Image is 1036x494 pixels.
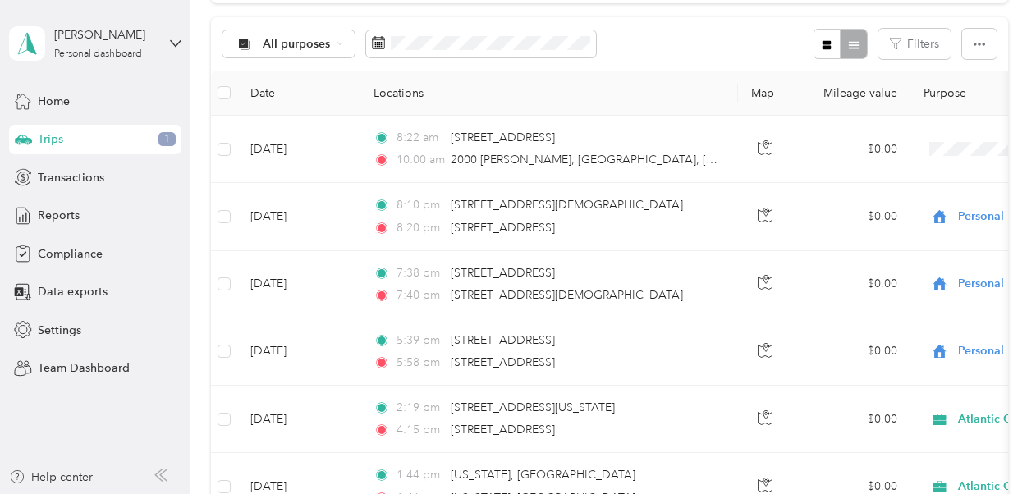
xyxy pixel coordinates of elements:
span: 2000 [PERSON_NAME], [GEOGRAPHIC_DATA], [GEOGRAPHIC_DATA] [451,153,821,167]
td: [DATE] [237,251,360,318]
span: Reports [38,207,80,224]
span: Data exports [38,283,108,300]
td: [DATE] [237,386,360,453]
span: Home [38,93,70,110]
td: [DATE] [237,183,360,250]
span: Transactions [38,169,104,186]
span: [STREET_ADDRESS][US_STATE] [451,400,615,414]
span: 1:44 pm [397,466,443,484]
span: [STREET_ADDRESS] [451,355,555,369]
span: 7:40 pm [397,286,443,304]
th: Mileage value [795,71,910,116]
span: [STREET_ADDRESS] [451,423,555,437]
span: 10:00 am [397,151,443,169]
span: [STREET_ADDRESS][DEMOGRAPHIC_DATA] [451,198,683,212]
span: 5:39 pm [397,332,443,350]
td: $0.00 [795,318,910,386]
td: $0.00 [795,251,910,318]
span: 1 [158,132,176,147]
span: [STREET_ADDRESS][DEMOGRAPHIC_DATA] [451,288,683,302]
span: 2:19 pm [397,399,443,417]
span: Settings [38,322,81,339]
span: 8:20 pm [397,219,443,237]
button: Help center [9,469,93,486]
span: 7:38 pm [397,264,443,282]
span: [STREET_ADDRESS] [451,333,555,347]
span: All purposes [263,39,331,50]
button: Filters [878,29,951,59]
td: $0.00 [795,183,910,250]
span: 5:58 pm [397,354,443,372]
span: [STREET_ADDRESS] [451,266,555,280]
td: [DATE] [237,318,360,386]
div: Personal dashboard [54,49,142,59]
td: $0.00 [795,116,910,183]
th: Locations [360,71,738,116]
span: [US_STATE], [GEOGRAPHIC_DATA] [451,468,635,482]
span: Compliance [38,245,103,263]
th: Date [237,71,360,116]
span: 8:10 pm [397,196,443,214]
span: 4:15 pm [397,421,443,439]
iframe: Everlance-gr Chat Button Frame [944,402,1036,494]
div: [PERSON_NAME] [54,26,157,43]
span: [STREET_ADDRESS] [451,130,555,144]
td: $0.00 [795,386,910,453]
span: [STREET_ADDRESS] [451,221,555,235]
span: Team Dashboard [38,359,130,377]
span: 8:22 am [397,129,443,147]
span: Trips [38,130,63,148]
th: Map [738,71,795,116]
td: [DATE] [237,116,360,183]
